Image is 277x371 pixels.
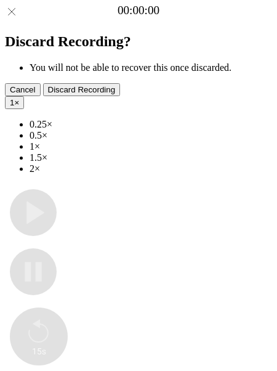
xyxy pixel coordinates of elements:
li: 1.5× [30,152,272,163]
li: 2× [30,163,272,174]
li: 1× [30,141,272,152]
button: Cancel [5,83,41,96]
h2: Discard Recording? [5,33,272,50]
button: 1× [5,96,24,109]
li: You will not be able to recover this once discarded. [30,62,272,73]
a: 00:00:00 [118,4,159,17]
button: Discard Recording [43,83,121,96]
span: 1 [10,98,14,107]
li: 0.25× [30,119,272,130]
li: 0.5× [30,130,272,141]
